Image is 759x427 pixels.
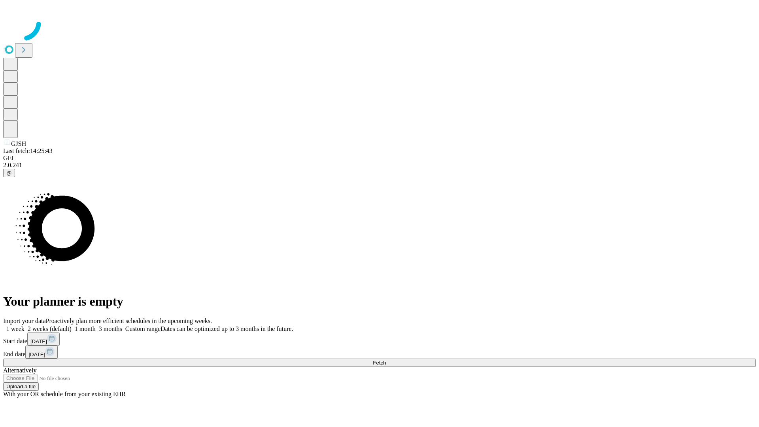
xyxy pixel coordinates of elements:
[3,162,756,169] div: 2.0.241
[3,294,756,309] h1: Your planner is empty
[27,333,60,346] button: [DATE]
[3,155,756,162] div: GEI
[3,391,126,397] span: With your OR schedule from your existing EHR
[99,325,122,332] span: 3 months
[3,317,46,324] span: Import your data
[6,325,25,332] span: 1 week
[373,360,386,366] span: Fetch
[28,351,45,357] span: [DATE]
[160,325,293,332] span: Dates can be optimized up to 3 months in the future.
[3,169,15,177] button: @
[28,325,72,332] span: 2 weeks (default)
[6,170,12,176] span: @
[125,325,160,332] span: Custom range
[3,333,756,346] div: Start date
[11,140,26,147] span: GJSH
[3,359,756,367] button: Fetch
[3,382,39,391] button: Upload a file
[75,325,96,332] span: 1 month
[3,367,36,374] span: Alternatively
[3,147,53,154] span: Last fetch: 14:25:43
[46,317,212,324] span: Proactively plan more efficient schedules in the upcoming weeks.
[30,338,47,344] span: [DATE]
[3,346,756,359] div: End date
[25,346,58,359] button: [DATE]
